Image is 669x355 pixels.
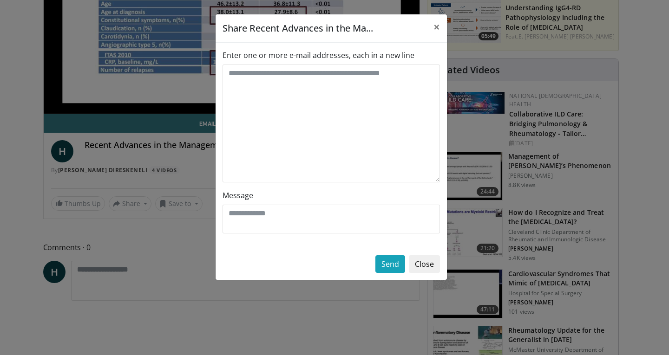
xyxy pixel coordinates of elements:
[223,21,373,35] h5: Share Recent Advances in the Ma...
[223,50,414,61] label: Enter one or more e-mail addresses, each in a new line
[375,255,405,273] button: Send
[433,19,440,34] span: ×
[223,190,253,201] label: Message
[409,255,440,273] button: Close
